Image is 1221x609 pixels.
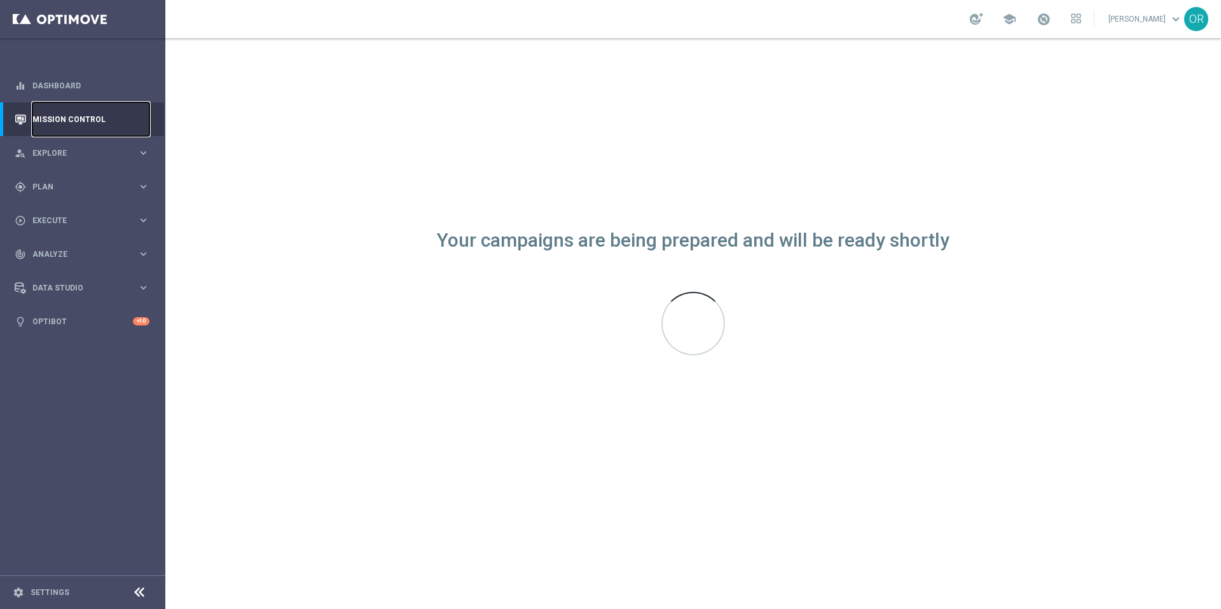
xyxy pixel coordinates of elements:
button: Data Studio keyboard_arrow_right [14,283,150,293]
a: Optibot [32,304,133,338]
div: Analyze [15,249,137,260]
i: keyboard_arrow_right [137,147,149,159]
div: OR [1184,7,1208,31]
i: play_circle_outline [15,215,26,226]
span: Explore [32,149,137,157]
span: school [1002,12,1016,26]
i: equalizer [15,80,26,92]
div: Explore [15,147,137,159]
a: Settings [31,589,69,596]
i: settings [13,587,24,598]
div: Optibot [15,304,149,338]
span: Data Studio [32,284,137,292]
div: Dashboard [15,69,149,102]
div: Your campaigns are being prepared and will be ready shortly [437,235,949,246]
button: equalizer Dashboard [14,81,150,91]
i: track_changes [15,249,26,260]
i: gps_fixed [15,181,26,193]
div: Data Studio [15,282,137,294]
button: track_changes Analyze keyboard_arrow_right [14,249,150,259]
i: person_search [15,147,26,159]
a: [PERSON_NAME]keyboard_arrow_down [1107,10,1184,29]
i: keyboard_arrow_right [137,181,149,193]
a: Mission Control [32,102,149,136]
div: +10 [133,317,149,325]
span: Execute [32,217,137,224]
i: lightbulb [15,316,26,327]
i: keyboard_arrow_right [137,214,149,226]
div: Plan [15,181,137,193]
button: Mission Control [14,114,150,125]
button: gps_fixed Plan keyboard_arrow_right [14,182,150,192]
span: Plan [32,183,137,191]
button: person_search Explore keyboard_arrow_right [14,148,150,158]
i: keyboard_arrow_right [137,282,149,294]
i: keyboard_arrow_right [137,248,149,260]
button: lightbulb Optibot +10 [14,317,150,327]
a: Dashboard [32,69,149,102]
div: Mission Control [15,102,149,136]
button: play_circle_outline Execute keyboard_arrow_right [14,216,150,226]
div: Execute [15,215,137,226]
span: keyboard_arrow_down [1169,12,1183,26]
span: Analyze [32,250,137,258]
